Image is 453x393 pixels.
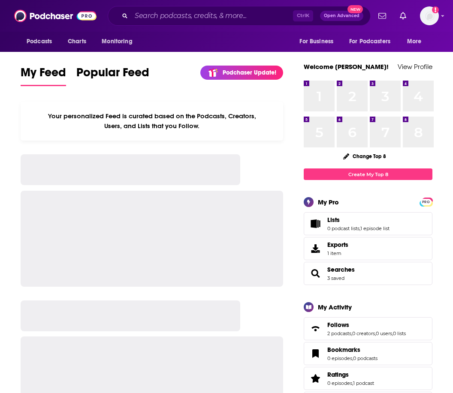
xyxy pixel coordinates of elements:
button: open menu [21,33,63,50]
span: PRO [421,199,431,205]
span: Searches [304,262,432,285]
span: Popular Feed [76,65,149,85]
a: My Feed [21,65,66,86]
div: My Activity [318,303,352,311]
span: Bookmarks [304,342,432,365]
img: Podchaser - Follow, Share and Rate Podcasts [14,8,97,24]
span: 1 item [327,250,348,256]
div: Your personalized Feed is curated based on the Podcasts, Creators, Users, and Lists that you Follow. [21,102,283,141]
span: Logged in as Ashley_Beenen [420,6,439,25]
a: 0 users [376,330,392,336]
span: , [352,355,353,361]
a: PRO [421,198,431,205]
button: Show profile menu [420,6,439,25]
button: open menu [401,33,432,50]
span: Exports [327,241,348,249]
span: Ratings [304,367,432,390]
a: 3 saved [327,275,344,281]
a: 0 creators [352,330,375,336]
span: Exports [307,243,324,255]
a: Exports [304,237,432,260]
a: 1 podcast [353,380,374,386]
span: Follows [304,317,432,340]
span: Bookmarks [327,346,360,354]
a: 0 podcast lists [327,225,359,231]
span: , [351,330,352,336]
a: Searches [307,267,324,279]
span: , [359,225,360,231]
input: Search podcasts, credits, & more... [131,9,293,23]
a: Lists [327,216,390,224]
a: Searches [327,266,355,273]
button: open menu [344,33,403,50]
span: For Business [299,36,333,48]
a: Follows [327,321,406,329]
a: 1 episode list [360,225,390,231]
p: Podchaser Update! [223,69,276,76]
a: Ratings [307,372,324,384]
a: 0 lists [393,330,406,336]
span: New [347,5,363,13]
a: 0 episodes [327,380,352,386]
a: Bookmarks [327,346,377,354]
span: Lists [327,216,340,224]
span: My Feed [21,65,66,85]
span: , [352,380,353,386]
button: open menu [293,33,344,50]
a: Ratings [327,371,374,378]
a: Create My Top 8 [304,168,432,180]
a: Show notifications dropdown [396,9,410,23]
span: Follows [327,321,349,329]
button: Change Top 8 [338,151,391,162]
span: Charts [68,36,86,48]
a: Popular Feed [76,65,149,86]
img: User Profile [420,6,439,25]
button: open menu [96,33,143,50]
svg: Add a profile image [432,6,439,13]
a: 0 podcasts [353,355,377,361]
a: Welcome [PERSON_NAME]! [304,63,389,71]
a: Charts [62,33,91,50]
span: Ctrl K [293,10,313,21]
a: Show notifications dropdown [375,9,390,23]
span: Open Advanced [324,14,359,18]
a: Bookmarks [307,348,324,360]
div: Search podcasts, credits, & more... [108,6,371,26]
a: Follows [307,323,324,335]
div: My Pro [318,198,339,206]
span: Lists [304,212,432,235]
a: 0 episodes [327,355,352,361]
span: , [392,330,393,336]
button: Open AdvancedNew [320,11,363,21]
a: Lists [307,218,324,230]
span: More [407,36,422,48]
span: For Podcasters [349,36,390,48]
span: Monitoring [102,36,132,48]
a: 2 podcasts [327,330,351,336]
span: Ratings [327,371,349,378]
span: Podcasts [27,36,52,48]
a: View Profile [398,63,432,71]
